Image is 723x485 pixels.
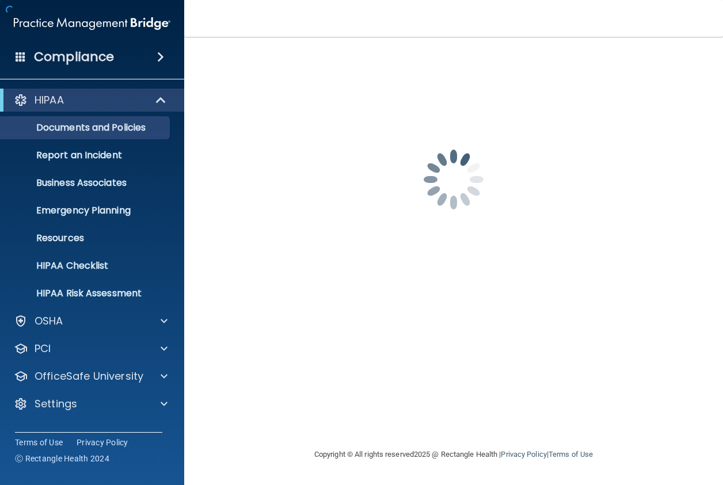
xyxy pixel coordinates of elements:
a: OSHA [14,314,168,328]
a: Terms of Use [549,450,593,459]
p: OfficeSafe University [35,369,143,383]
a: Privacy Policy [77,437,128,448]
img: spinner.e123f6fc.gif [396,122,511,237]
div: Copyright © All rights reserved 2025 @ Rectangle Health | | [243,436,664,473]
img: PMB logo [14,12,170,35]
p: Report an Incident [7,150,165,161]
a: OfficeSafe University [14,369,168,383]
p: HIPAA Risk Assessment [7,288,165,299]
a: HIPAA [14,93,167,107]
p: Emergency Planning [7,205,165,216]
a: PCI [14,342,168,356]
a: Privacy Policy [501,450,546,459]
h4: Compliance [34,49,114,65]
p: HIPAA Checklist [7,260,165,272]
p: HIPAA [35,93,64,107]
p: Resources [7,232,165,244]
p: Settings [35,397,77,411]
p: Business Associates [7,177,165,189]
p: OSHA [35,314,63,328]
p: Documents and Policies [7,122,165,133]
a: Settings [14,397,168,411]
span: Ⓒ Rectangle Health 2024 [15,453,109,464]
a: Terms of Use [15,437,63,448]
p: PCI [35,342,51,356]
